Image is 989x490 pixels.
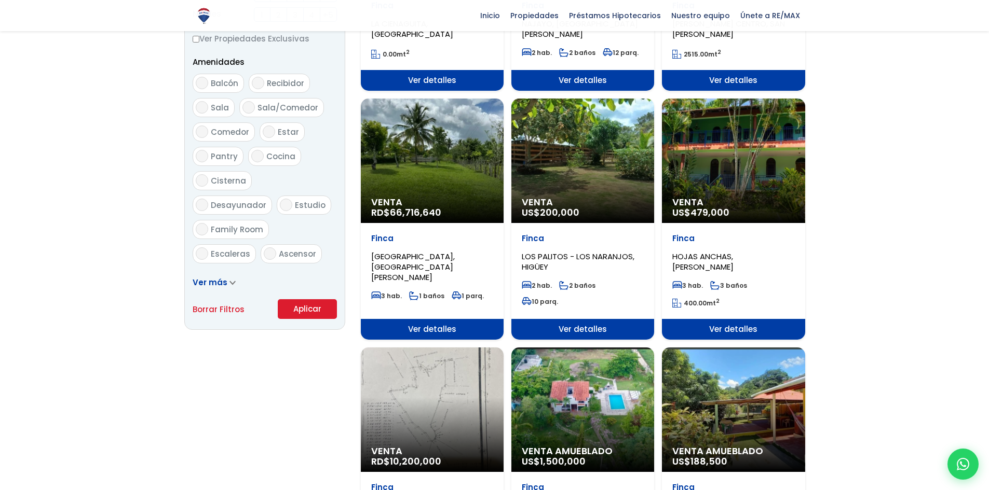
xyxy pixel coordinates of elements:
span: Ver detalles [511,70,654,91]
a: Venta RD$66,716,640 Finca [GEOGRAPHIC_DATA], [GEOGRAPHIC_DATA][PERSON_NAME] 3 hab. 1 baños 1 parq... [361,99,504,340]
span: 66,716,640 [390,206,441,219]
input: Escaleras [196,247,208,260]
span: Ver detalles [662,319,805,340]
a: Venta US$479,000 Finca HOJAS ANCHAS, [PERSON_NAME] 3 hab. 3 baños 400.00mt2 Ver detalles [662,99,805,340]
a: Borrar Filtros [193,303,245,316]
span: RD$ [371,206,441,219]
span: Estudio [295,200,326,211]
span: mt [672,299,720,307]
span: Propiedades [505,8,564,23]
label: Ver Propiedades Exclusivas [193,32,337,45]
input: Sala [196,101,208,114]
span: Ver detalles [361,319,504,340]
p: Finca [371,233,493,244]
span: Cisterna [211,175,246,186]
input: Estar [263,125,275,138]
span: Cocina [266,151,295,162]
span: 0.00 [383,50,397,59]
input: Estudio [280,199,292,211]
span: 188,500 [690,455,727,468]
img: Logo de REMAX [195,7,213,25]
span: Nuestro equipo [666,8,735,23]
span: US$ [672,455,727,468]
span: 1 parq. [452,291,484,300]
span: Ver detalles [361,70,504,91]
span: 2 baños [559,281,595,290]
span: Inicio [475,8,505,23]
span: Sala [211,102,229,113]
span: Ver detalles [511,319,654,340]
sup: 2 [716,297,720,305]
span: 200,000 [540,206,579,219]
span: Escaleras [211,248,250,259]
span: RD$ [371,455,441,468]
span: 1,500,000 [540,455,586,468]
span: Ver más [193,277,227,288]
span: US$ [672,206,729,219]
span: Venta [522,197,644,207]
span: LOS PALITOS - LOS NARANJOS, HIGÜEY [522,251,634,272]
span: US$ [522,455,586,468]
sup: 2 [406,48,410,56]
span: 2515.00 [684,50,708,59]
span: US$ [522,206,579,219]
span: 3 hab. [371,291,402,300]
span: Venta [371,446,493,456]
input: Sala/Comedor [242,101,255,114]
input: Cisterna [196,174,208,187]
span: mt [371,50,410,59]
span: Estar [278,127,299,137]
span: Venta Amueblado [672,446,794,456]
span: 10,200,000 [390,455,441,468]
span: Únete a RE/MAX [735,8,805,23]
span: Sala/Comedor [258,102,318,113]
span: 479,000 [690,206,729,219]
input: Recibidor [252,77,264,89]
p: Finca [522,233,644,244]
span: 3 baños [710,281,747,290]
a: Ver más [193,277,236,288]
sup: 2 [717,48,721,56]
input: Comedor [196,125,208,138]
span: Recibidor [267,78,304,89]
span: 10 parq. [522,297,558,306]
input: Cocina [251,150,264,162]
p: Amenidades [193,55,337,68]
input: Family Room [196,223,208,235]
span: Family Room [211,224,263,235]
span: 3 hab. [672,281,703,290]
span: Venta Amueblado [522,446,644,456]
span: 2 hab. [522,48,552,57]
a: Venta US$200,000 Finca LOS PALITOS - LOS NARANJOS, HIGÜEY 2 hab. 2 baños 10 parq. Ver detalles [511,99,654,340]
input: Ascensor [264,247,276,260]
span: Ver detalles [662,70,805,91]
span: Desayunador [211,200,266,211]
span: [GEOGRAPHIC_DATA], [GEOGRAPHIC_DATA][PERSON_NAME] [371,251,455,283]
span: 12 parq. [603,48,639,57]
input: Desayunador [196,199,208,211]
input: Pantry [196,150,208,162]
span: mt [672,50,721,59]
span: 1 baños [409,291,444,300]
input: Ver Propiedades Exclusivas [193,36,199,43]
span: Balcón [211,78,238,89]
span: Préstamos Hipotecarios [564,8,666,23]
span: 400.00 [684,299,707,307]
span: HOJAS ANCHAS, [PERSON_NAME] [672,251,734,272]
button: Aplicar [278,299,337,319]
input: Balcón [196,77,208,89]
p: Finca [672,233,794,244]
span: 2 hab. [522,281,552,290]
span: Venta [672,197,794,207]
span: Comedor [211,127,249,137]
span: Venta [371,197,493,207]
span: Pantry [211,151,238,162]
span: 2 baños [559,48,595,57]
span: Ascensor [279,248,316,259]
